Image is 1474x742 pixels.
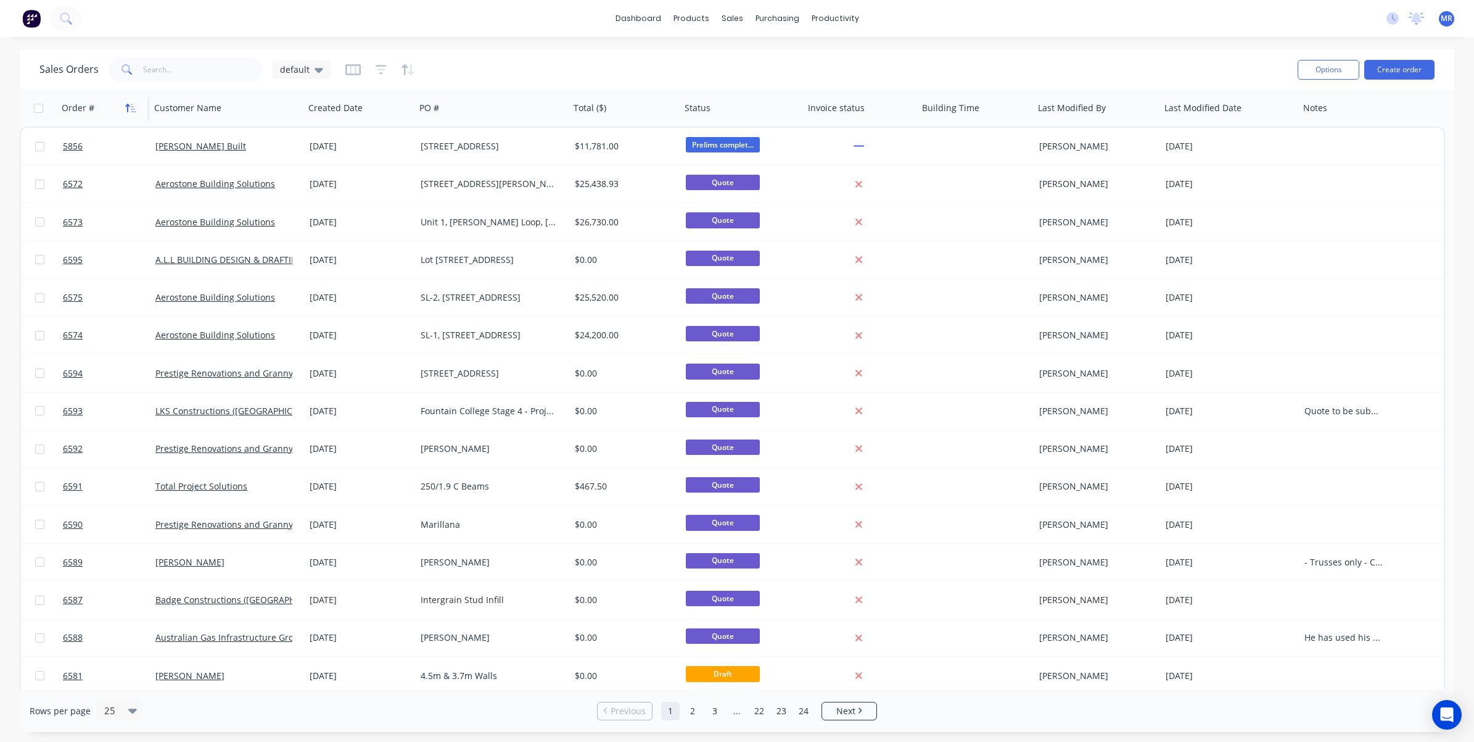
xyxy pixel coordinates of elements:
[63,670,83,682] span: 6581
[63,468,155,505] a: 6591
[63,291,83,304] span: 6575
[419,102,439,114] div: PO #
[310,670,411,682] div: [DATE]
[308,102,363,114] div: Created Date
[772,702,791,720] a: Page 23
[667,9,715,28] div: products
[421,632,558,644] div: [PERSON_NAME]
[421,254,558,266] div: Lot [STREET_ADDRESS]
[1166,367,1295,380] div: [DATE]
[155,329,275,341] a: Aerostone Building Solutions
[592,702,882,720] ul: Pagination
[1039,443,1150,455] div: [PERSON_NAME]
[686,477,760,493] span: Quote
[155,254,304,265] a: A.L.L BUILDING DESIGN & DRAFTING
[575,367,671,380] div: $0.00
[421,594,558,606] div: Intergrain Stud Infill
[63,241,155,278] a: 6595
[574,102,606,114] div: Total ($)
[310,329,411,341] div: [DATE]
[421,556,558,569] div: [PERSON_NAME]
[1166,556,1295,569] div: [DATE]
[685,102,710,114] div: Status
[310,443,411,455] div: [DATE]
[575,178,671,190] div: $25,438.93
[1039,480,1150,493] div: [PERSON_NAME]
[310,367,411,380] div: [DATE]
[661,702,680,720] a: Page 1 is your current page
[63,594,83,606] span: 6587
[686,591,760,606] span: Quote
[421,405,558,417] div: Fountain College Stage 4 - Project #171909
[805,9,865,28] div: productivity
[1166,405,1295,417] div: [DATE]
[575,594,671,606] div: $0.00
[1039,216,1150,228] div: [PERSON_NAME]
[575,556,671,569] div: $0.00
[686,402,760,417] span: Quote
[1364,60,1435,80] button: Create order
[575,405,671,417] div: $0.00
[421,216,558,228] div: Unit 1, [PERSON_NAME] Loop, [GEOGRAPHIC_DATA]
[310,556,411,569] div: [DATE]
[715,9,749,28] div: sales
[1039,556,1150,569] div: [PERSON_NAME]
[575,443,671,455] div: $0.00
[310,632,411,644] div: [DATE]
[1304,556,1383,569] div: - Trusses only - Client will pickup - Installation price required.
[63,317,155,354] a: 6574
[1039,519,1150,531] div: [PERSON_NAME]
[143,57,263,82] input: Search...
[155,594,364,606] a: Badge Constructions ([GEOGRAPHIC_DATA]) Pty Ltd
[63,405,83,417] span: 6593
[1039,178,1150,190] div: [PERSON_NAME]
[575,329,671,341] div: $24,200.00
[686,364,760,379] span: Quote
[421,329,558,341] div: SL-1, [STREET_ADDRESS]
[1166,178,1295,190] div: [DATE]
[63,582,155,619] a: 6587
[63,367,83,380] span: 6594
[728,702,746,720] a: Jump forward
[155,291,275,303] a: Aerostone Building Solutions
[421,670,558,682] div: 4.5m & 3.7m Walls
[63,329,83,341] span: 6574
[1298,60,1359,80] button: Options
[310,405,411,417] div: [DATE]
[1166,480,1295,493] div: [DATE]
[686,137,760,152] span: Prelims complet...
[30,705,91,717] span: Rows per page
[63,254,83,266] span: 6595
[310,178,411,190] div: [DATE]
[686,288,760,304] span: Quote
[1039,594,1150,606] div: [PERSON_NAME]
[1039,670,1150,682] div: [PERSON_NAME]
[62,102,94,114] div: Order #
[822,705,876,717] a: Next page
[63,216,83,228] span: 6573
[310,480,411,493] div: [DATE]
[1039,329,1150,341] div: [PERSON_NAME]
[1304,405,1383,417] div: Quote to be submitted through E1 Platform. See email thread for further information Check email t...
[155,670,224,682] a: [PERSON_NAME]
[1039,405,1150,417] div: [PERSON_NAME]
[310,594,411,606] div: [DATE]
[63,544,155,581] a: 6589
[22,9,41,28] img: Factory
[63,480,83,493] span: 6591
[1166,519,1295,531] div: [DATE]
[63,355,155,392] a: 6594
[39,64,99,75] h1: Sales Orders
[575,254,671,266] div: $0.00
[63,204,155,241] a: 6573
[1039,367,1150,380] div: [PERSON_NAME]
[63,619,155,656] a: 6588
[1166,254,1295,266] div: [DATE]
[1166,594,1295,606] div: [DATE]
[63,430,155,467] a: 6592
[1304,632,1383,644] div: He has used his work email, but the job is for him personally
[421,178,558,190] div: [STREET_ADDRESS][PERSON_NAME]
[63,632,83,644] span: 6588
[155,556,224,568] a: [PERSON_NAME]
[63,556,83,569] span: 6589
